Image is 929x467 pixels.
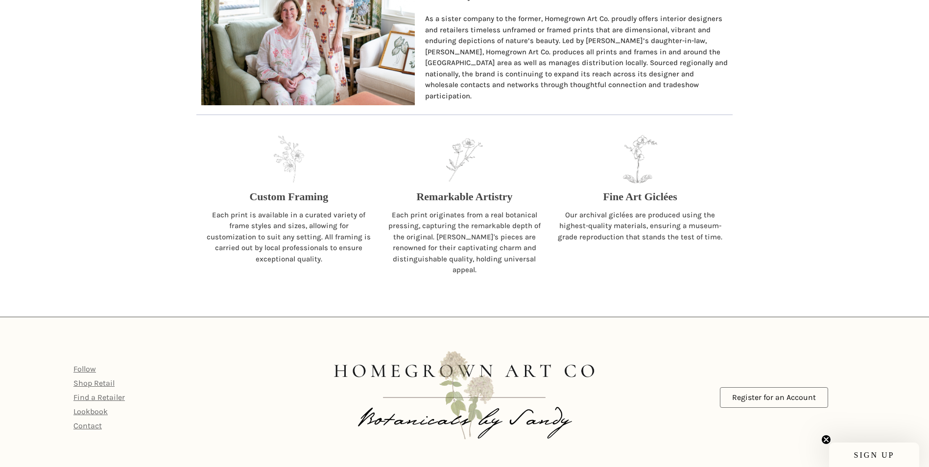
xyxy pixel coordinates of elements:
button: Close teaser [821,435,831,444]
p: Each print is available in a curated variety of frame styles and sizes, allowing for customizatio... [206,210,372,265]
a: Lookbook [73,407,108,416]
p: Custom Framing [249,188,328,205]
a: Follow [73,364,96,374]
a: Shop Retail [73,378,115,388]
p: Fine Art Giclées [603,188,677,205]
a: Find a Retailer [73,393,125,402]
p: Our archival giclées are produced using the highest-quality materials, ensuring a museum-grade re... [557,210,723,243]
a: Contact [73,421,102,430]
p: Remarkable Artistry [416,188,512,205]
a: Register for an Account [720,387,828,408]
span: SIGN UP [854,451,895,459]
p: Each print originates from a real botanical pressing, capturing the remarkable depth of the origi... [382,210,548,276]
div: SIGN UPClose teaser [829,443,919,467]
p: As a sister company to the former, Homegrown Art Co. proudly offers interior designers and retail... [425,13,728,101]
